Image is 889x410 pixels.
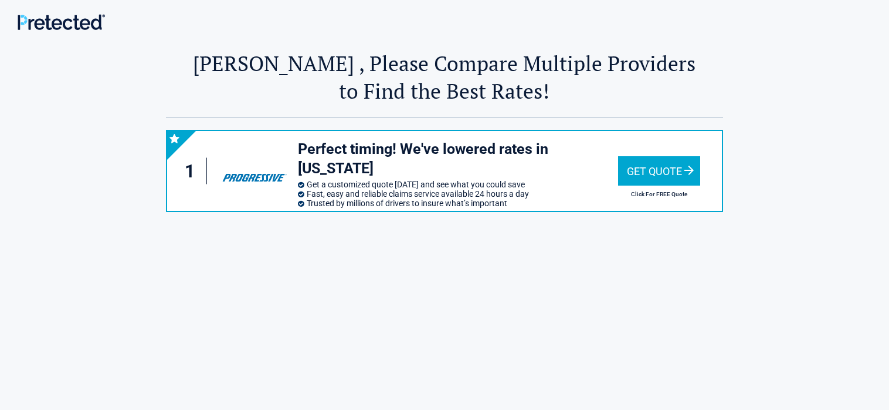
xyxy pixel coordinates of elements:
[298,140,618,178] h3: Perfect timing! We've lowered rates in [US_STATE]
[298,180,618,189] li: Get a customized quote [DATE] and see what you could save
[618,156,700,186] div: Get Quote
[618,191,700,197] h2: Click For FREE Quote
[217,153,292,189] img: progressive's logo
[298,199,618,208] li: Trusted by millions of drivers to insure what’s important
[179,158,207,184] div: 1
[298,189,618,199] li: Fast, easy and reliable claims service available 24 hours a day
[18,14,105,30] img: Main Logo
[166,49,723,105] h2: [PERSON_NAME] , Please Compare Multiple Providers to Find the Best Rates!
